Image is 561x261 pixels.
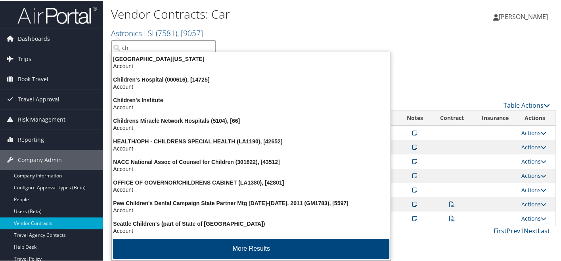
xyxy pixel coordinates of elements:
span: Company Admin [18,149,62,169]
div: Account [107,62,395,69]
div: HEALTH/OPH - CHILDRENS SPECIAL HEALTH (LA1190), [42652] [107,137,395,144]
a: First [494,226,507,234]
a: Actions [521,157,546,164]
a: Actions [521,200,546,207]
div: Seattle Children's (part of State of [GEOGRAPHIC_DATA]) [107,219,395,227]
a: 1 [520,226,524,234]
input: Search Accounts [111,40,216,54]
div: Account [107,185,395,192]
span: , [ 9057 ] [177,27,203,38]
a: Actions [521,171,546,179]
div: Account [107,124,395,131]
a: Last [538,226,550,234]
div: Childrens Miracle Network Hospitals (5104), [66] [107,116,395,124]
a: Next [524,226,538,234]
button: More Results [113,238,389,258]
div: Children's Hospital (000616), [14725] [107,75,395,82]
a: Actions [521,143,546,150]
span: Travel Approval [18,89,59,109]
a: Prev [507,226,520,234]
th: Insurance: activate to sort column ascending [473,110,517,125]
span: Reporting [18,129,44,149]
span: Book Travel [18,69,48,88]
div: [GEOGRAPHIC_DATA][US_STATE] [107,55,395,62]
span: Trips [18,48,31,68]
div: Account [107,227,395,234]
a: Actions [521,214,546,221]
div: Account [107,103,395,110]
img: airportal-logo.png [17,5,97,24]
div: NACC National Assoc of Counsel for Children (301822), [43512] [107,158,395,165]
th: Actions [517,110,555,125]
h1: Vendor Contracts: Car [111,5,408,22]
div: Account [107,82,395,90]
div: Account [107,206,395,213]
div: Account [107,144,395,151]
a: [PERSON_NAME] [493,4,556,28]
div: Account [107,165,395,172]
a: Actions [521,128,546,136]
th: Notes: activate to sort column ascending [398,110,431,125]
div: OFFICE OF GOVERNOR/CHILDRENS CABINET (LA1380), [42801] [107,178,395,185]
span: [PERSON_NAME] [499,11,548,20]
span: ( 7581 ) [156,27,177,38]
span: Risk Management [18,109,65,129]
div: Pew Children's Dental Campaign State Partner Mtg [DATE]-[DATE]. 2011 (GM1783), [5597] [107,199,395,206]
a: Actions [521,185,546,193]
span: Dashboards [18,28,50,48]
a: Table Actions [504,100,550,109]
a: Astronics LSI [111,27,203,38]
div: Children's Institute [107,96,395,103]
th: Contract: activate to sort column descending [431,110,473,125]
